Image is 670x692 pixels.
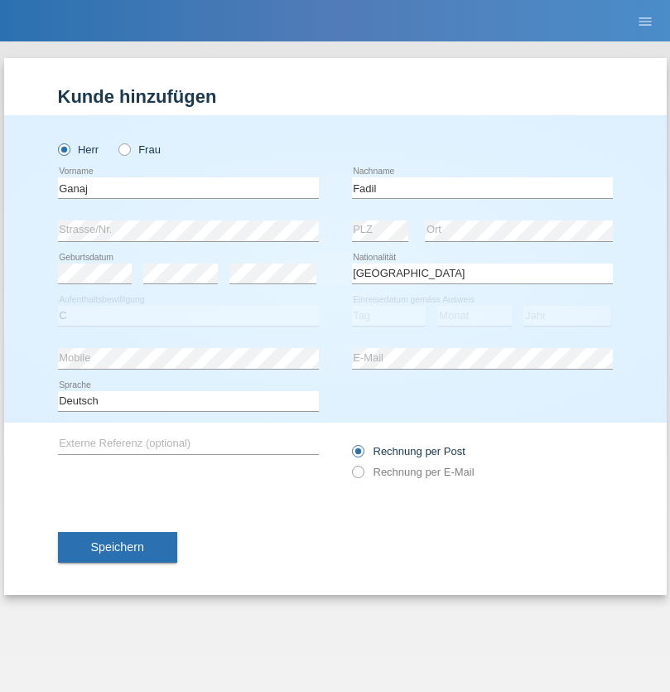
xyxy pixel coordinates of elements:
i: menu [637,13,653,30]
h1: Kunde hinzufügen [58,86,613,107]
span: Speichern [91,540,144,554]
input: Herr [58,143,69,154]
input: Rechnung per E-Mail [352,466,363,486]
a: menu [629,16,662,26]
label: Frau [118,143,161,156]
button: Speichern [58,532,177,564]
input: Rechnung per Post [352,445,363,466]
label: Herr [58,143,99,156]
label: Rechnung per Post [352,445,465,457]
label: Rechnung per E-Mail [352,466,475,478]
input: Frau [118,143,129,154]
